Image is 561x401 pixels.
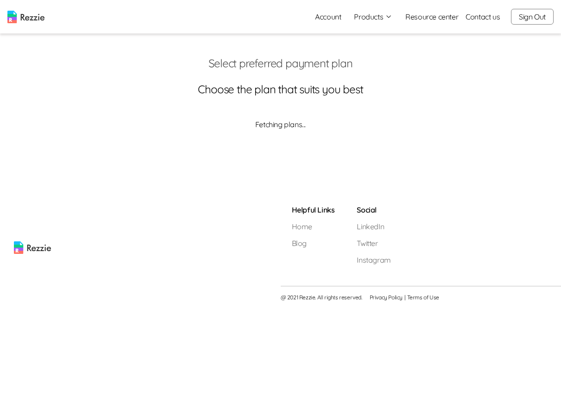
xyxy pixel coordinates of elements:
h5: Helpful Links [292,204,335,215]
h5: Social [357,204,391,215]
span: @ 2021 Rezzie. All rights reserved. [281,294,362,301]
span: | [404,294,405,301]
button: Sign Out [511,9,554,25]
a: Instagram [357,254,391,265]
a: Home [292,221,335,232]
p: Select preferred payment plan [7,56,554,71]
a: Resource center [405,11,458,22]
img: rezzie logo [14,204,51,254]
button: Products [354,11,392,22]
a: Blog [292,238,335,249]
a: Terms of Use [407,294,439,301]
a: Privacy Policy [370,294,403,301]
p: Choose the plan that suits you best [7,82,554,97]
a: Account [308,7,348,26]
p: Fetching plans... [7,119,554,130]
a: Contact us [466,11,500,22]
img: logo [7,11,44,23]
a: Twitter [357,238,391,249]
a: LinkedIn [357,221,391,232]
